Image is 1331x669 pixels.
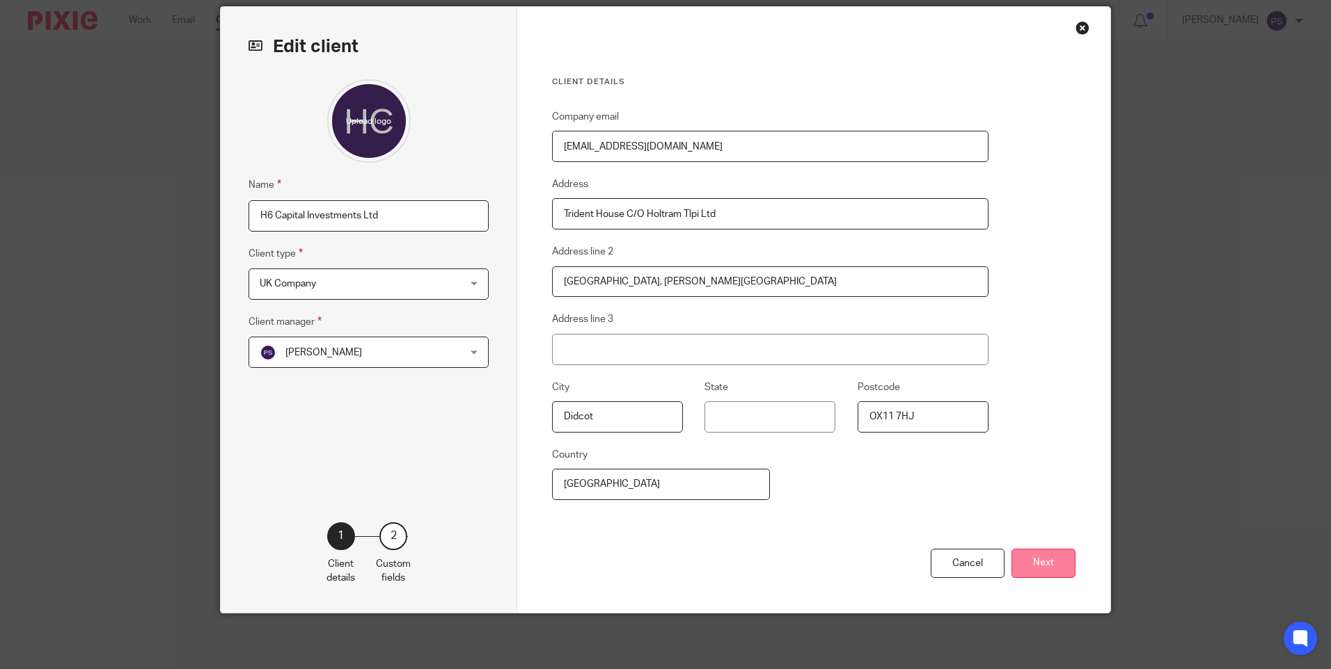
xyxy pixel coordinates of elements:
[931,549,1005,579] div: Cancel
[249,314,322,330] label: Client manager
[379,522,407,550] div: 2
[552,177,588,191] label: Address
[249,177,281,193] label: Name
[552,448,588,462] label: Country
[552,110,619,124] label: Company email
[1011,549,1076,579] button: Next
[552,312,613,326] label: Address line 3
[704,380,728,394] label: State
[858,380,900,394] label: Postcode
[376,557,411,586] p: Custom fields
[327,522,355,550] div: 1
[326,557,355,586] p: Client details
[1076,21,1089,35] div: Close this dialog window
[552,76,989,88] h3: Client details
[260,344,276,361] img: svg%3E
[249,35,489,58] h2: Edit client
[552,380,569,394] label: City
[285,348,362,357] span: [PERSON_NAME]
[260,279,316,289] span: UK Company
[552,245,613,259] label: Address line 2
[249,245,303,261] label: Client type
